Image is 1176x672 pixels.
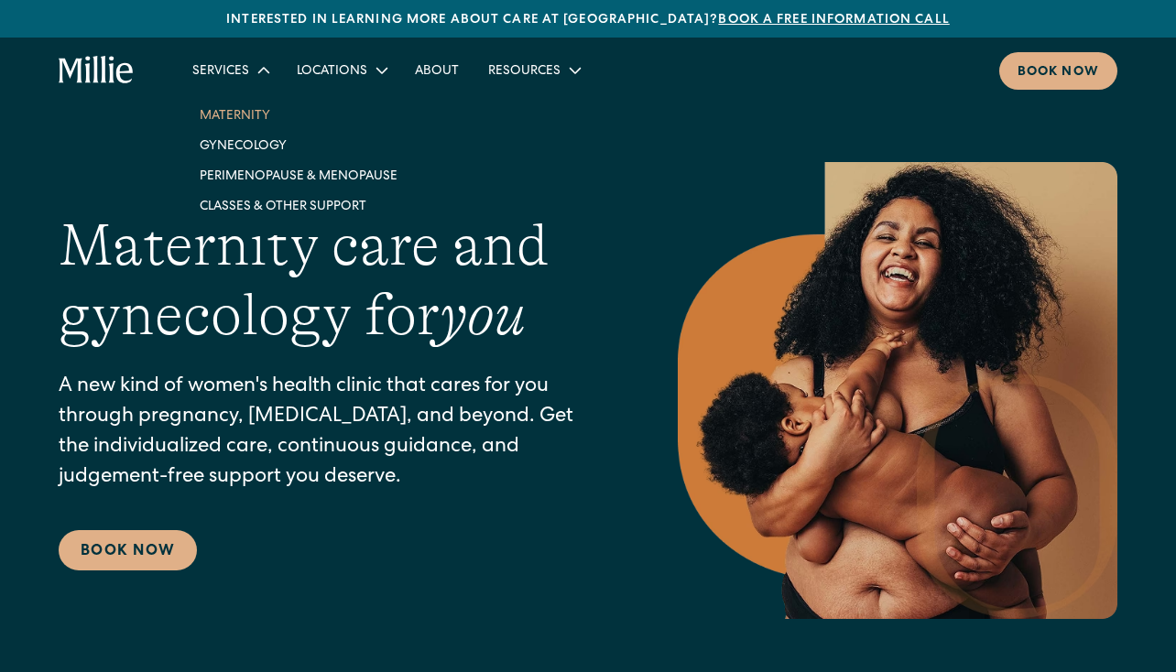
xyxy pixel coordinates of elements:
div: Resources [488,62,561,81]
h1: Maternity care and gynecology for [59,211,604,352]
img: Smiling mother with her baby in arms, celebrating body positivity and the nurturing bond of postp... [678,162,1117,619]
a: Perimenopause & Menopause [185,160,412,190]
div: Locations [282,55,400,85]
a: home [59,56,134,85]
nav: Services [178,85,419,235]
a: Maternity [185,100,412,130]
a: Book a free information call [718,14,949,27]
a: Gynecology [185,130,412,160]
a: Book now [999,52,1117,90]
a: About [400,55,474,85]
div: Services [178,55,282,85]
a: Classes & Other Support [185,190,412,221]
div: Locations [297,62,367,81]
a: Book Now [59,530,197,570]
div: Services [192,62,249,81]
p: A new kind of women's health clinic that cares for you through pregnancy, [MEDICAL_DATA], and bey... [59,373,604,493]
em: you [440,282,526,348]
div: Resources [474,55,593,85]
div: Book now [1018,63,1099,82]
